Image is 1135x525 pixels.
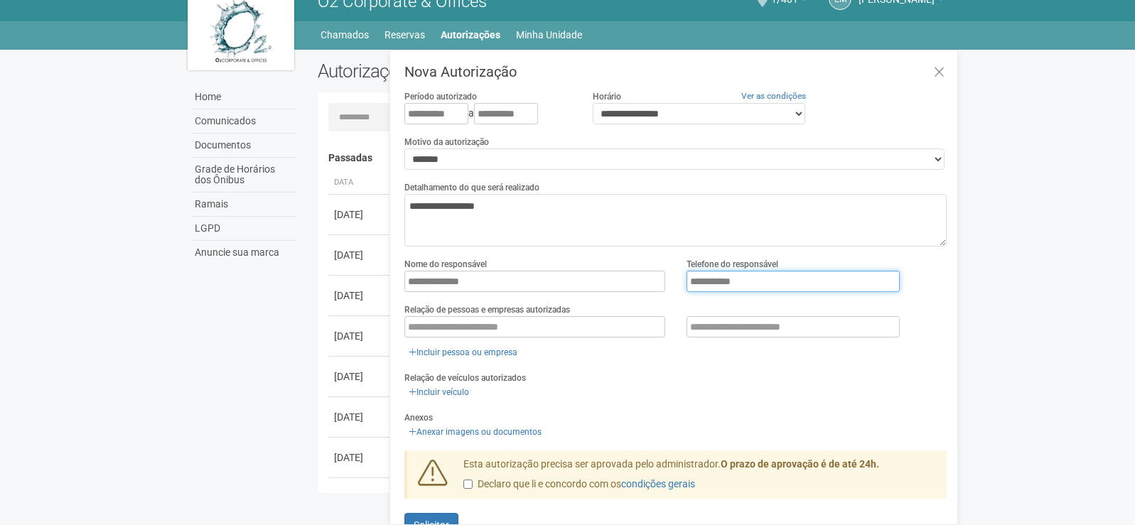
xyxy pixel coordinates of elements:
[384,25,425,45] a: Reservas
[404,90,477,103] label: Período autorizado
[191,134,296,158] a: Documentos
[334,248,387,262] div: [DATE]
[191,241,296,264] a: Anuncie sua marca
[441,25,500,45] a: Autorizações
[453,458,947,499] div: Esta autorização precisa ser aprovada pelo administrador.
[463,480,473,489] input: Declaro que li e concordo com oscondições gerais
[334,329,387,343] div: [DATE]
[334,288,387,303] div: [DATE]
[191,217,296,241] a: LGPD
[404,411,433,424] label: Anexos
[191,158,296,193] a: Grade de Horários dos Ônibus
[404,103,571,124] div: a
[404,181,539,194] label: Detalhamento do que será realizado
[318,60,622,82] h2: Autorizações
[334,369,387,384] div: [DATE]
[404,345,522,360] a: Incluir pessoa ou empresa
[404,258,487,271] label: Nome do responsável
[191,193,296,217] a: Ramais
[404,65,947,79] h3: Nova Autorização
[741,91,806,101] a: Ver as condições
[334,450,387,465] div: [DATE]
[328,153,937,163] h4: Passadas
[687,258,778,271] label: Telefone do responsável
[463,477,695,492] label: Declaro que li e concordo com os
[334,207,387,222] div: [DATE]
[593,90,621,103] label: Horário
[404,424,546,440] a: Anexar imagens ou documentos
[404,372,526,384] label: Relação de veículos autorizados
[404,303,570,316] label: Relação de pessoas e empresas autorizadas
[191,109,296,134] a: Comunicados
[191,85,296,109] a: Home
[328,171,392,195] th: Data
[334,410,387,424] div: [DATE]
[621,478,695,489] a: condições gerais
[404,136,489,148] label: Motivo da autorização
[404,384,473,400] a: Incluir veículo
[721,458,879,470] strong: O prazo de aprovação é de até 24h.
[321,25,369,45] a: Chamados
[516,25,582,45] a: Minha Unidade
